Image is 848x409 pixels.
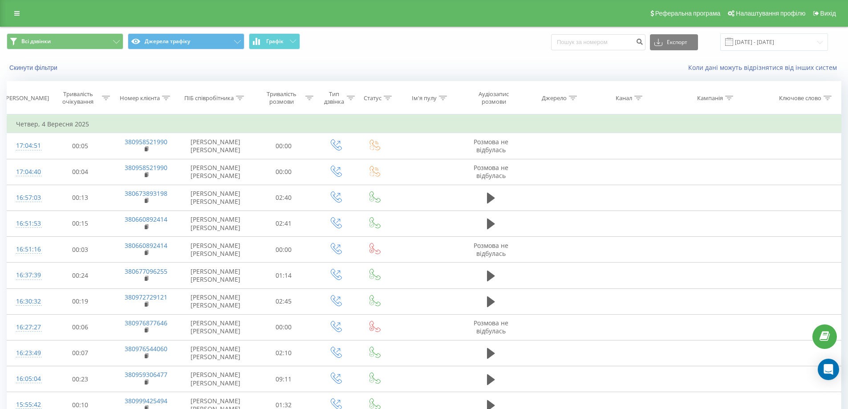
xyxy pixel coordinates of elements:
[125,189,167,198] a: 380673893198
[179,237,252,263] td: [PERSON_NAME] [PERSON_NAME]
[48,133,113,159] td: 00:05
[16,267,39,284] div: 16:37:39
[48,340,113,366] td: 00:07
[179,340,252,366] td: [PERSON_NAME] [PERSON_NAME]
[125,215,167,223] a: 380660892414
[16,344,39,362] div: 16:23:49
[179,288,252,314] td: [PERSON_NAME] [PERSON_NAME]
[16,163,39,181] div: 17:04:40
[252,159,316,185] td: 00:00
[125,138,167,146] a: 380958521990
[474,319,508,335] span: Розмова не відбулась
[7,115,841,133] td: Четвер, 4 Вересня 2025
[125,293,167,301] a: 380972729121
[179,366,252,392] td: [PERSON_NAME] [PERSON_NAME]
[551,34,645,50] input: Пошук за номером
[16,189,39,207] div: 16:57:03
[48,185,113,211] td: 00:13
[48,263,113,288] td: 00:24
[266,38,284,45] span: Графік
[16,241,39,258] div: 16:51:16
[412,94,437,102] div: Ім'я пулу
[125,319,167,327] a: 380976877646
[125,163,167,172] a: 380958521990
[120,94,160,102] div: Номер клієнта
[820,10,836,17] span: Вихід
[16,215,39,232] div: 16:51:53
[252,340,316,366] td: 02:10
[125,397,167,405] a: 380999425494
[7,64,62,72] button: Скинути фільтри
[48,237,113,263] td: 00:03
[128,33,244,49] button: Джерела трафіку
[688,63,841,72] a: Коли дані можуть відрізнятися вiд інших систем
[48,211,113,236] td: 00:15
[252,314,316,340] td: 00:00
[474,163,508,180] span: Розмова не відбулась
[179,159,252,185] td: [PERSON_NAME] [PERSON_NAME]
[650,34,698,50] button: Експорт
[16,293,39,310] div: 16:30:32
[364,94,381,102] div: Статус
[125,267,167,275] a: 380677096255
[252,288,316,314] td: 02:45
[125,344,167,353] a: 380976544060
[249,33,300,49] button: Графік
[179,133,252,159] td: [PERSON_NAME] [PERSON_NAME]
[16,319,39,336] div: 16:27:27
[655,10,721,17] span: Реферальна програма
[260,90,304,105] div: Тривалість розмови
[818,359,839,380] div: Open Intercom Messenger
[16,370,39,388] div: 16:05:04
[125,370,167,379] a: 380959306477
[4,94,49,102] div: [PERSON_NAME]
[48,159,113,185] td: 00:04
[474,138,508,154] span: Розмова не відбулась
[779,94,821,102] div: Ключове слово
[16,137,39,154] div: 17:04:51
[56,90,100,105] div: Тривалість очікування
[616,94,632,102] div: Канал
[468,90,519,105] div: Аудіозапис розмови
[184,94,234,102] div: ПІБ співробітника
[252,133,316,159] td: 00:00
[252,185,316,211] td: 02:40
[179,185,252,211] td: [PERSON_NAME] [PERSON_NAME]
[252,366,316,392] td: 09:11
[48,288,113,314] td: 00:19
[125,241,167,250] a: 380660892414
[252,211,316,236] td: 02:41
[736,10,805,17] span: Налаштування профілю
[21,38,51,45] span: Всі дзвінки
[179,263,252,288] td: [PERSON_NAME] [PERSON_NAME]
[542,94,567,102] div: Джерело
[252,263,316,288] td: 01:14
[48,314,113,340] td: 00:06
[7,33,123,49] button: Всі дзвінки
[324,90,345,105] div: Тип дзвінка
[179,211,252,236] td: [PERSON_NAME] [PERSON_NAME]
[697,94,723,102] div: Кампанія
[474,241,508,258] span: Розмова не відбулась
[179,314,252,340] td: [PERSON_NAME] [PERSON_NAME]
[48,366,113,392] td: 00:23
[252,237,316,263] td: 00:00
